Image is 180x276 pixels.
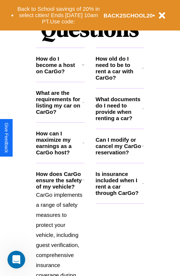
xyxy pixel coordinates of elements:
div: Give Feedback [4,123,9,153]
h3: How does CarGo ensure the safety of my vehicle? [36,171,82,190]
h3: How old do I need to be to rent a car with CarGo? [96,55,142,81]
h3: What are the requirements for listing my car on CarGo? [36,90,82,115]
h3: Is insurance included when I rent a car through CarGo? [96,171,142,196]
h3: Can I modify or cancel my CarGo reservation? [96,137,142,155]
b: BACK2SCHOOL20 [104,12,153,19]
h3: How can I maximize my earnings as a CarGo host? [36,130,82,155]
h3: How do I become a host on CarGo? [36,55,82,74]
button: Back to School savings of 20% in select cities! Ends [DATE] 10am PT.Use code: [14,4,104,27]
iframe: Intercom live chat [7,251,25,269]
h3: What documents do I need to provide when renting a car? [96,96,143,121]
